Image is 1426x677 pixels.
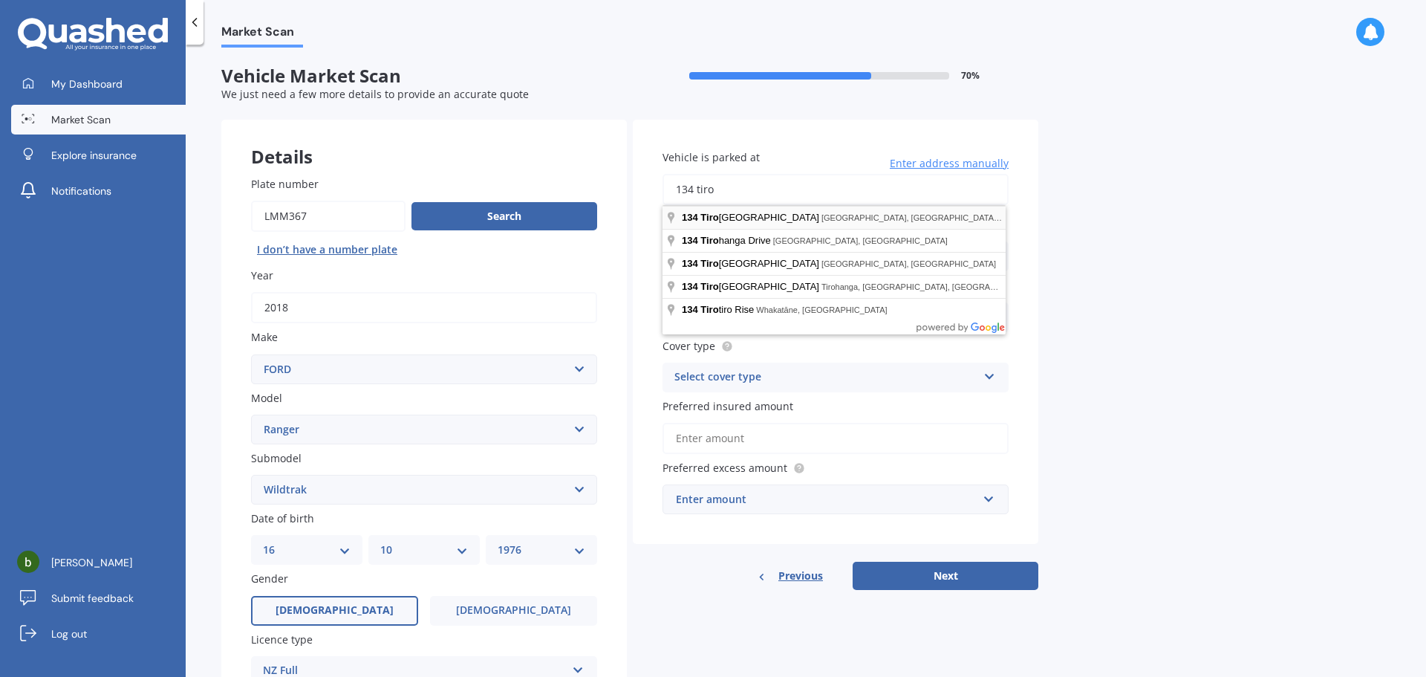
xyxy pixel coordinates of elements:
[821,213,1086,222] span: [GEOGRAPHIC_DATA], [GEOGRAPHIC_DATA], [GEOGRAPHIC_DATA]
[682,304,719,315] span: 134 Tiro
[251,391,282,405] span: Model
[682,258,821,269] span: [GEOGRAPHIC_DATA]
[11,69,186,99] a: My Dashboard
[778,565,823,587] span: Previous
[411,202,597,230] button: Search
[682,281,698,292] span: 134
[773,236,948,245] span: [GEOGRAPHIC_DATA], [GEOGRAPHIC_DATA]
[11,176,186,206] a: Notifications
[700,212,718,223] span: Tiro
[251,632,313,647] span: Licence type
[251,331,278,345] span: Make
[51,77,123,91] span: My Dashboard
[11,105,186,135] a: Market Scan
[51,112,111,127] span: Market Scan
[682,258,719,269] span: 134 Tiro
[221,25,303,45] span: Market Scan
[662,339,715,353] span: Cover type
[700,235,718,246] span: Tiro
[11,140,186,170] a: Explore insurance
[51,184,111,198] span: Notifications
[682,235,773,246] span: hanga Drive
[756,305,887,314] span: Whakatāne, [GEOGRAPHIC_DATA]
[890,156,1009,171] span: Enter address manually
[51,626,87,641] span: Log out
[221,120,627,164] div: Details
[11,548,186,577] a: [PERSON_NAME]
[682,212,821,223] span: [GEOGRAPHIC_DATA]
[221,65,630,87] span: Vehicle Market Scan
[251,572,288,586] span: Gender
[221,87,529,101] span: We just need a few more details to provide an accurate quote
[662,174,1009,205] input: Enter address
[662,423,1009,454] input: Enter amount
[251,238,403,262] button: I don’t have a number plate
[11,619,186,649] a: Log out
[674,369,977,386] div: Select cover type
[51,591,134,606] span: Submit feedback
[51,555,132,570] span: [PERSON_NAME]
[821,259,996,268] span: [GEOGRAPHIC_DATA], [GEOGRAPHIC_DATA]
[276,604,394,617] span: [DEMOGRAPHIC_DATA]
[682,281,821,292] span: [GEOGRAPHIC_DATA]
[662,150,760,164] span: Vehicle is parked at
[821,282,1037,291] span: Tirohanga, [GEOGRAPHIC_DATA], [GEOGRAPHIC_DATA]
[51,148,137,163] span: Explore insurance
[961,71,980,81] span: 70 %
[251,268,273,282] span: Year
[682,235,698,246] span: 134
[251,511,314,525] span: Date of birth
[662,461,787,475] span: Preferred excess amount
[17,551,39,573] img: ACg8ocL1AbasagDR0Cgys7-UUbXscWjU2PaCjaWBA921pkClM4vMPg=s96-c
[682,304,756,315] span: tiro Rise
[700,281,718,292] span: Tiro
[853,562,1038,590] button: Next
[676,491,977,508] div: Enter amount
[251,451,302,465] span: Submodel
[251,177,319,191] span: Plate number
[11,583,186,613] a: Submit feedback
[682,212,698,223] span: 134
[456,604,571,617] span: [DEMOGRAPHIC_DATA]
[251,201,406,232] input: Enter plate number
[251,292,597,323] input: YYYY
[662,399,793,413] span: Preferred insured amount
